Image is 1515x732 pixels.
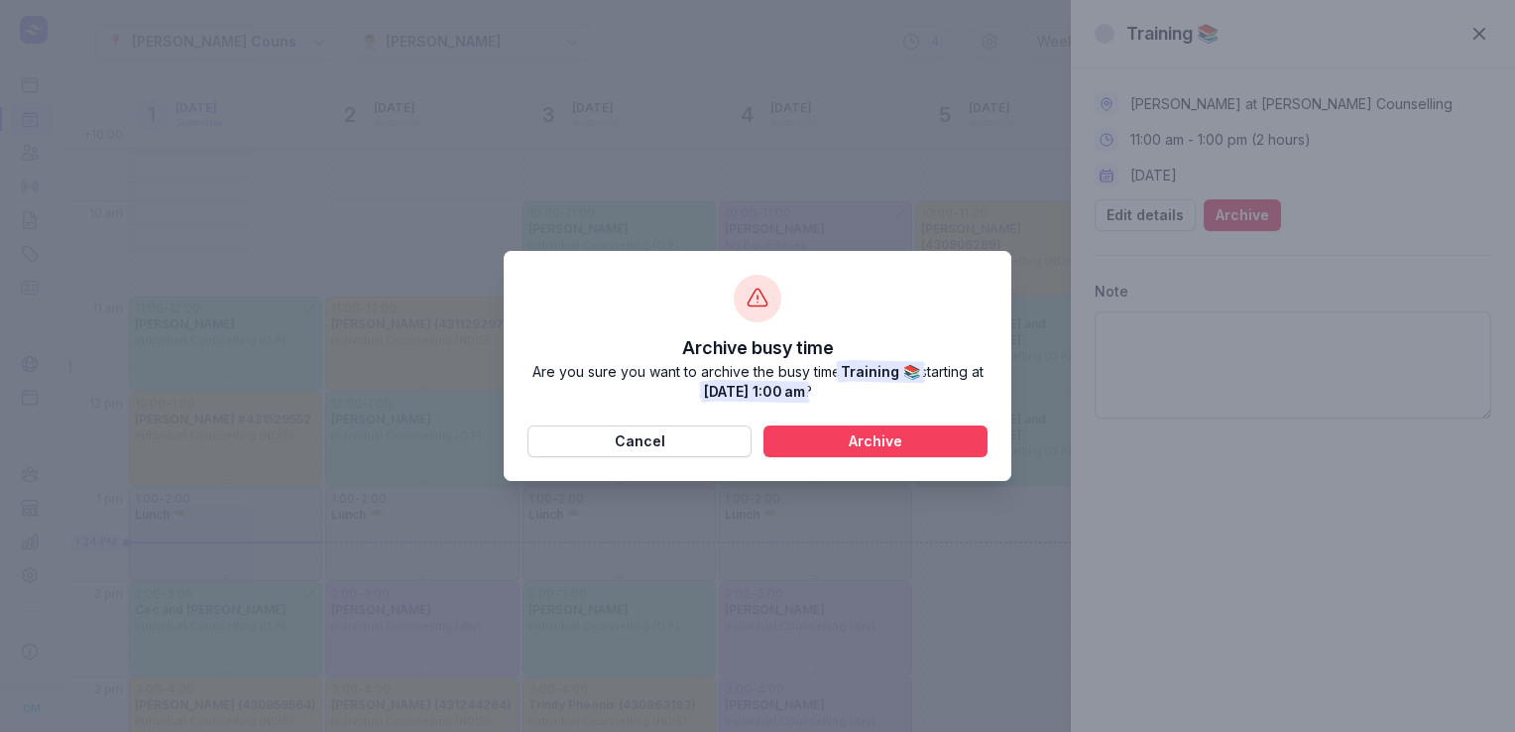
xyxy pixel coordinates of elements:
span: Cancel [539,429,740,453]
div: Are you sure you want to archive the busy time starting at ? [527,362,988,402]
span: Training 📚 [841,363,920,380]
div: Archive busy time [682,334,834,362]
button: Cancel [527,426,752,457]
span: [DATE] 1:00 am [704,383,805,400]
span: Archive [775,429,976,453]
button: Archive [763,426,988,457]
